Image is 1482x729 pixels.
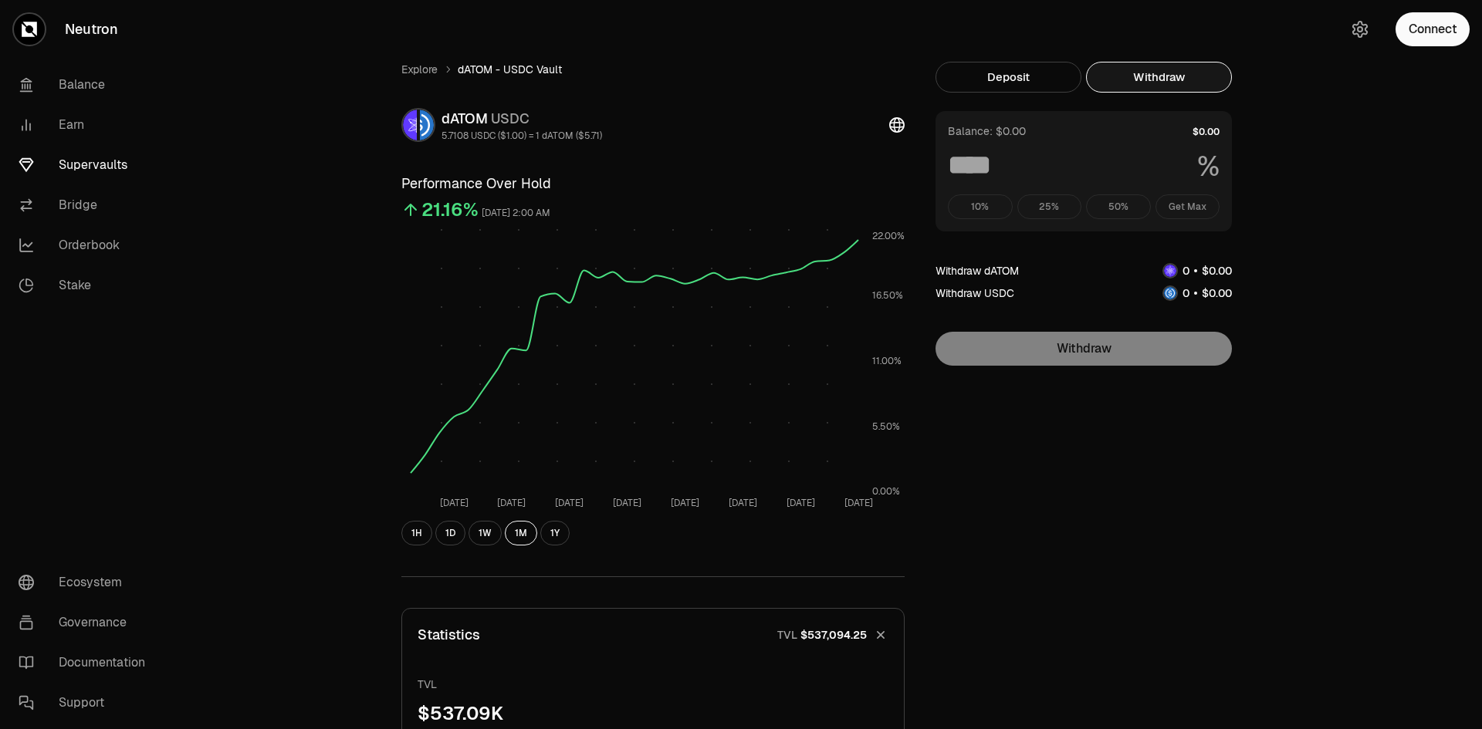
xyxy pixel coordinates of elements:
[787,497,815,509] tspan: [DATE]
[6,265,167,305] a: Stake
[6,602,167,643] a: Governance
[403,110,417,140] img: dATOM Logo
[540,521,570,545] button: 1Y
[420,110,434,140] img: USDC Logo
[401,62,905,77] nav: breadcrumb
[936,263,1019,278] div: Withdraw dATOM
[418,677,888,692] p: TVL
[440,497,469,509] tspan: [DATE]
[844,497,873,509] tspan: [DATE]
[6,683,167,723] a: Support
[800,627,867,643] span: $537,094.25
[6,185,167,225] a: Bridge
[872,420,900,433] tspan: 5.50%
[872,289,903,302] tspan: 16.50%
[442,108,602,130] div: dATOM
[442,130,602,142] div: 5.7108 USDC ($1.00) = 1 dATOM ($5.71)
[6,105,167,145] a: Earn
[435,521,465,545] button: 1D
[6,562,167,602] a: Ecosystem
[1197,151,1220,182] span: %
[872,230,905,242] tspan: 22.00%
[402,609,904,661] button: StatisticsTVL$537,094.25
[936,285,1014,301] div: Withdraw USDC
[1164,265,1176,277] img: dATOM Logo
[1164,287,1176,299] img: USDC Logo
[401,173,905,194] h3: Performance Over Hold
[6,145,167,185] a: Supervaults
[948,123,1026,139] div: Balance: $0.00
[1086,62,1232,93] button: Withdraw
[6,225,167,265] a: Orderbook
[613,497,641,509] tspan: [DATE]
[482,204,550,222] div: [DATE] 2:00 AM
[491,110,530,127] span: USDC
[555,497,584,509] tspan: [DATE]
[6,643,167,683] a: Documentation
[458,62,562,77] span: dATOM - USDC Vault
[421,197,479,222] div: 21.16%
[872,355,902,367] tspan: 11.00%
[401,62,438,77] a: Explore
[729,497,757,509] tspan: [DATE]
[505,521,537,545] button: 1M
[872,485,900,498] tspan: 0.00%
[401,521,432,545] button: 1H
[936,62,1081,93] button: Deposit
[418,624,480,646] p: Statistics
[777,627,797,643] p: TVL
[671,497,699,509] tspan: [DATE]
[469,521,502,545] button: 1W
[1396,12,1470,46] button: Connect
[418,701,888,726] div: $537.09K
[497,497,526,509] tspan: [DATE]
[6,65,167,105] a: Balance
